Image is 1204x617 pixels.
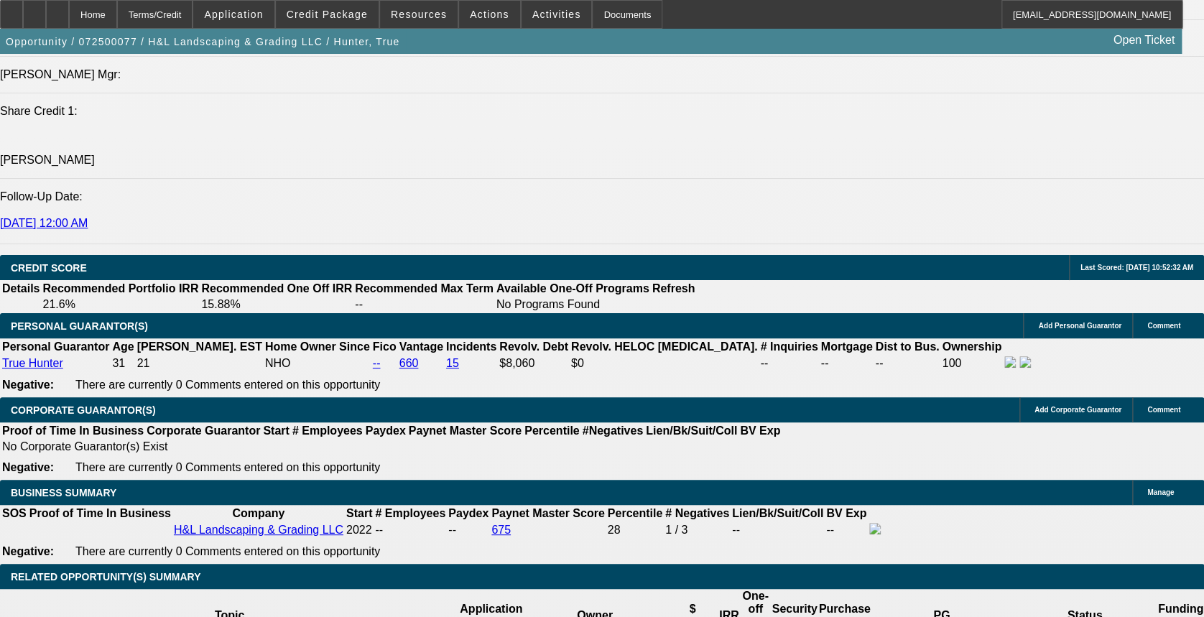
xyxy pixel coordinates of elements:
[112,340,134,353] b: Age
[11,262,87,274] span: CREDIT SCORE
[1,282,40,296] th: Details
[346,507,372,519] b: Start
[491,524,511,536] a: 675
[11,487,116,498] span: BUSINESS SUMMARY
[263,425,289,437] b: Start
[821,340,873,353] b: Mortgage
[459,1,520,28] button: Actions
[446,357,459,369] a: 15
[760,340,818,353] b: # Inquiries
[2,461,54,473] b: Negative:
[875,356,940,371] td: --
[652,282,696,296] th: Refresh
[354,282,494,296] th: Recommended Max Term
[42,282,199,296] th: Recommended Portfolio IRR
[759,356,818,371] td: --
[2,340,109,353] b: Personal Guarantor
[1147,322,1180,330] span: Comment
[2,545,54,557] b: Negative:
[1080,264,1193,272] span: Last Scored: [DATE] 10:52:32 AM
[399,340,443,353] b: Vantage
[264,356,371,371] td: NHO
[491,507,604,519] b: Paynet Master Score
[136,356,263,371] td: 21
[570,356,759,371] td: $0
[740,425,780,437] b: BV Exp
[373,340,397,353] b: Fico
[1,440,787,454] td: No Corporate Guarantor(s) Exist
[354,297,494,312] td: --
[941,356,1002,371] td: 100
[1147,406,1180,414] span: Comment
[1038,322,1121,330] span: Add Personal Guarantor
[276,1,379,28] button: Credit Package
[11,320,148,332] span: PERSONAL GUARANTOR(S)
[380,1,458,28] button: Resources
[375,507,445,519] b: # Employees
[111,356,134,371] td: 31
[876,340,940,353] b: Dist to Bus.
[409,425,522,437] b: Paynet Master Score
[11,571,200,583] span: RELATED OPPORTUNITY(S) SUMMARY
[29,506,172,521] th: Proof of Time In Business
[366,425,406,437] b: Paydex
[373,357,381,369] a: --
[265,340,370,353] b: Home Owner Since
[825,522,867,538] td: --
[193,1,274,28] button: Application
[470,9,509,20] span: Actions
[646,425,737,437] b: Lien/Bk/Suit/Coll
[1108,28,1180,52] a: Open Ticket
[75,379,380,391] span: There are currently 0 Comments entered on this opportunity
[1,506,27,521] th: SOS
[1147,488,1174,496] span: Manage
[399,357,419,369] a: 660
[608,524,662,537] div: 28
[869,523,881,534] img: facebook-icon.png
[499,340,568,353] b: Revolv. Debt
[1,424,144,438] th: Proof of Time In Business
[446,340,496,353] b: Incidents
[496,282,650,296] th: Available One-Off Programs
[292,425,363,437] b: # Employees
[665,507,729,519] b: # Negatives
[232,507,284,519] b: Company
[496,297,650,312] td: No Programs Found
[200,297,353,312] td: 15.88%
[571,340,758,353] b: Revolv. HELOC [MEDICAL_DATA].
[522,1,592,28] button: Activities
[532,9,581,20] span: Activities
[1004,356,1016,368] img: facebook-icon.png
[1034,406,1121,414] span: Add Corporate Guarantor
[137,340,262,353] b: [PERSON_NAME]. EST
[375,524,383,536] span: --
[2,357,63,369] a: True Hunter
[448,507,488,519] b: Paydex
[75,545,380,557] span: There are currently 0 Comments entered on this opportunity
[2,379,54,391] b: Negative:
[6,36,400,47] span: Opportunity / 072500077 / H&L Landscaping & Grading LLC / Hunter, True
[731,522,824,538] td: --
[147,425,260,437] b: Corporate Guarantor
[499,356,569,371] td: $8,060
[42,297,199,312] td: 21.6%
[287,9,368,20] span: Credit Package
[665,524,729,537] div: 1 / 3
[448,522,489,538] td: --
[820,356,874,371] td: --
[826,507,866,519] b: BV Exp
[346,522,373,538] td: 2022
[75,461,380,473] span: There are currently 0 Comments entered on this opportunity
[608,507,662,519] b: Percentile
[11,404,156,416] span: CORPORATE GUARANTOR(S)
[942,340,1001,353] b: Ownership
[391,9,447,20] span: Resources
[1019,356,1031,368] img: linkedin-icon.png
[204,9,263,20] span: Application
[524,425,579,437] b: Percentile
[174,524,343,536] a: H&L Landscaping & Grading LLC
[583,425,644,437] b: #Negatives
[200,282,353,296] th: Recommended One Off IRR
[732,507,823,519] b: Lien/Bk/Suit/Coll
